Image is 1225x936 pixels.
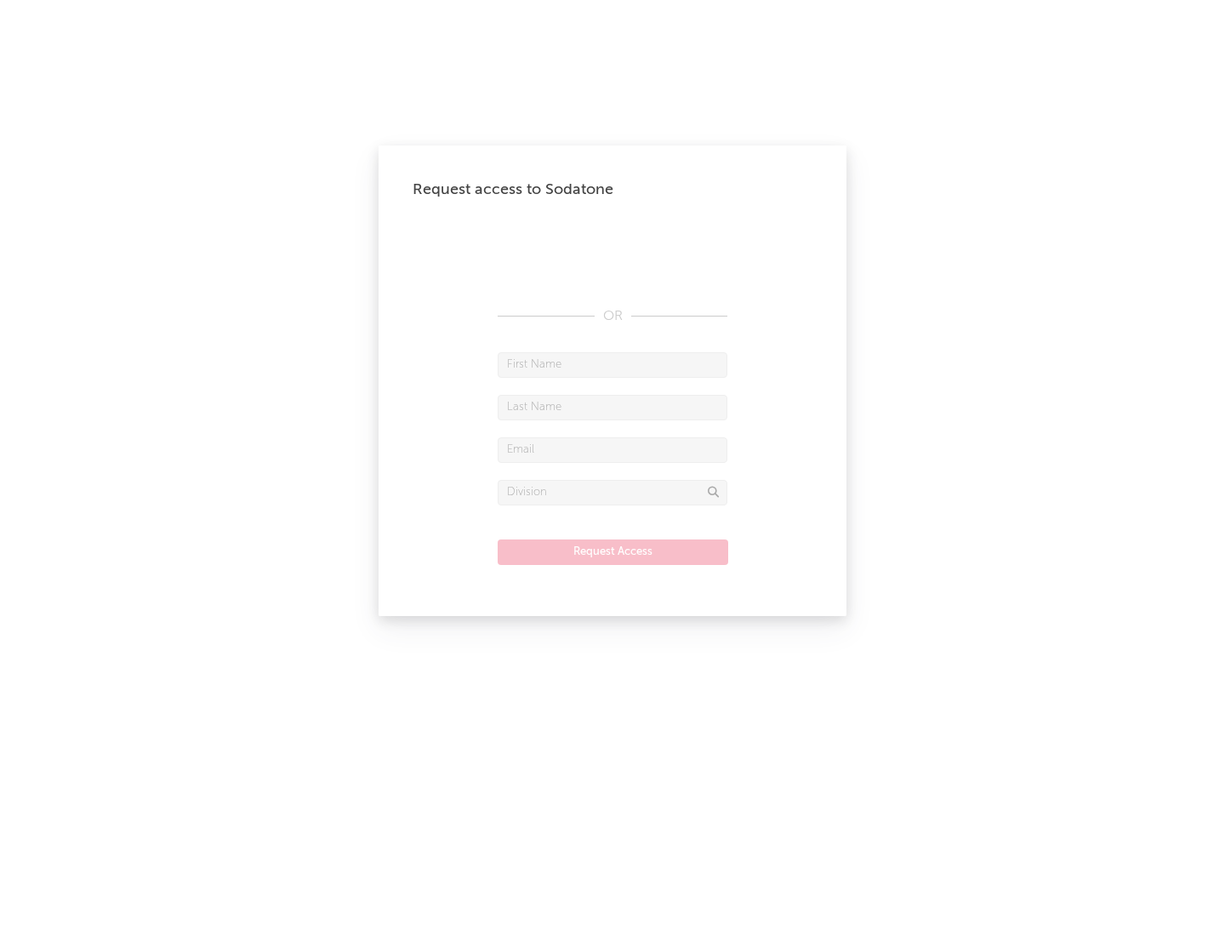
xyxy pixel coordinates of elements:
input: Email [498,437,727,463]
input: Division [498,480,727,505]
input: Last Name [498,395,727,420]
div: Request access to Sodatone [413,180,812,200]
input: First Name [498,352,727,378]
button: Request Access [498,539,728,565]
div: OR [498,306,727,327]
